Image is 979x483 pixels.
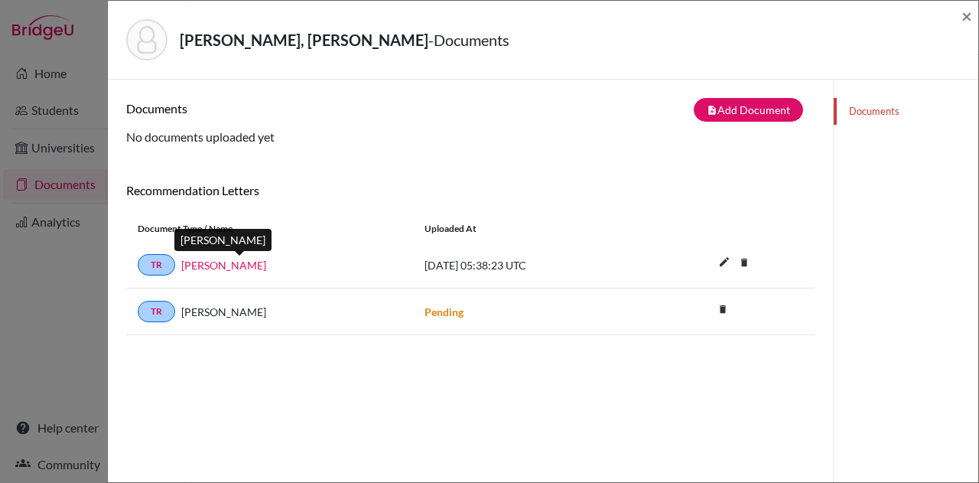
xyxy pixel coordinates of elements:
span: [DATE] 05:38:23 UTC [424,259,526,272]
span: × [961,5,972,27]
span: [PERSON_NAME] [181,304,266,320]
i: note_add [707,105,717,116]
button: edit [711,252,737,275]
a: [PERSON_NAME] [181,257,266,273]
strong: [PERSON_NAME], [PERSON_NAME] [180,31,428,49]
i: edit [712,250,737,274]
button: Close [961,7,972,25]
a: TR [138,301,175,322]
a: delete [733,253,756,274]
i: delete [733,251,756,274]
i: delete [711,298,734,321]
div: Document Type / Name [126,222,413,236]
button: note_addAdd Document [694,98,803,122]
div: Uploaded at [413,222,642,236]
span: - Documents [428,31,509,49]
a: TR [138,254,175,276]
h6: Documents [126,101,470,116]
div: No documents uploaded yet [126,98,815,146]
strong: Pending [424,305,463,318]
h6: Recommendation Letters [126,183,815,197]
a: Documents [834,98,978,125]
div: [PERSON_NAME] [174,229,272,251]
a: delete [711,300,734,321]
